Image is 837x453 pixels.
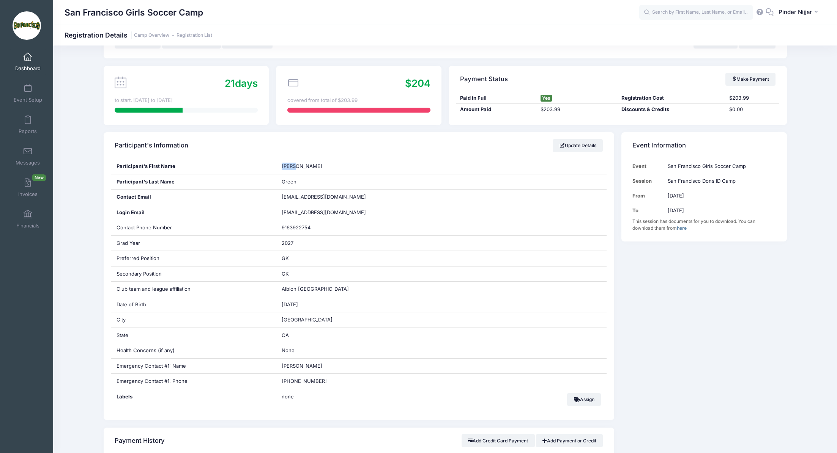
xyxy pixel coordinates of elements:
[282,271,289,277] span: GK
[282,255,289,261] span: GK
[111,389,276,410] div: Labels
[282,317,333,323] span: [GEOGRAPHIC_DATA]
[677,225,687,231] a: here
[537,106,618,113] div: $203.99
[282,301,298,307] span: [DATE]
[10,111,46,138] a: Reports
[16,223,39,229] span: Financials
[456,106,537,113] div: Amount Paid
[282,224,311,230] span: 9163922754
[664,174,776,188] td: San Francisco Dons ID Camp
[32,174,46,181] span: New
[618,94,725,102] div: Registration Cost
[282,378,327,384] span: [PHONE_NUMBER]
[111,343,276,358] div: Health Concerns (if any)
[111,297,276,312] div: Date of Birth
[664,159,776,174] td: San Francisco Girls Soccer Camp
[111,174,276,190] div: Participant's Last Name
[632,188,664,203] td: From
[111,312,276,328] div: City
[111,205,276,220] div: Login Email
[10,143,46,169] a: Messages
[18,191,38,198] span: Invoices
[15,65,41,72] span: Dashboard
[65,31,212,39] h1: Registration Details
[115,97,258,104] div: to start. [DATE] to [DATE]
[115,135,188,157] h4: Participant's Information
[19,128,37,135] span: Reports
[282,393,377,401] span: none
[111,236,276,251] div: Grad Year
[134,33,169,38] a: Camp Overview
[111,328,276,343] div: State
[177,33,212,38] a: Registration List
[282,286,349,292] span: Albion [GEOGRAPHIC_DATA]
[13,11,41,40] img: San Francisco Girls Soccer Camp
[632,218,776,232] div: This session has documents for you to download. You can download them from
[225,77,235,89] span: 21
[111,359,276,374] div: Emergency Contact #1: Name
[282,179,296,185] span: Green
[456,94,537,102] div: Paid in Full
[16,160,40,166] span: Messages
[779,8,812,16] span: Pinder Nijjar
[282,332,289,338] span: CA
[618,106,725,113] div: Discounts & Credits
[460,68,508,90] h4: Payment Status
[725,106,779,113] div: $0.00
[282,363,322,369] span: [PERSON_NAME]
[111,251,276,266] div: Preferred Position
[774,4,826,21] button: Pinder Nijjar
[664,188,776,203] td: [DATE]
[536,434,603,447] a: Add Payment or Credit
[111,266,276,282] div: Secondary Position
[10,49,46,75] a: Dashboard
[282,194,366,200] span: [EMAIL_ADDRESS][DOMAIN_NAME]
[725,94,779,102] div: $203.99
[664,203,776,218] td: [DATE]
[541,95,552,102] span: Yes
[632,159,664,174] td: Event
[639,5,753,20] input: Search by First Name, Last Name, or Email...
[14,97,42,103] span: Event Setup
[10,174,46,201] a: InvoicesNew
[10,80,46,107] a: Event Setup
[282,209,377,216] span: [EMAIL_ADDRESS][DOMAIN_NAME]
[553,139,603,152] a: Update Details
[725,73,776,86] a: Make Payment
[111,374,276,389] div: Emergency Contact #1: Phone
[632,203,664,218] td: To
[111,190,276,205] div: Contact Email
[632,174,664,188] td: Session
[225,76,258,91] div: days
[111,282,276,297] div: Club team and league affiliation
[115,430,165,451] h4: Payment History
[10,206,46,232] a: Financials
[111,220,276,235] div: Contact Phone Number
[405,77,430,89] span: $204
[287,97,430,104] div: covered from total of $203.99
[282,240,293,246] span: 2027
[632,135,686,157] h4: Event Information
[65,4,203,21] h1: San Francisco Girls Soccer Camp
[462,434,535,447] button: Add Credit Card Payment
[282,347,295,353] span: None
[282,163,322,169] span: [PERSON_NAME]
[111,159,276,174] div: Participant's First Name
[567,393,601,406] button: Assign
